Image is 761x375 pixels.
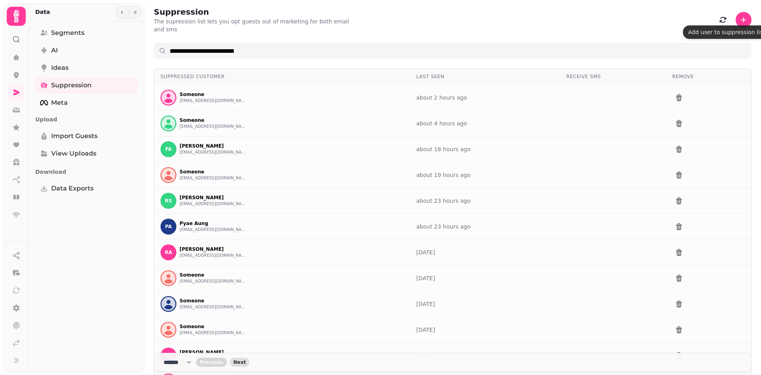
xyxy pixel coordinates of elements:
[672,194,686,208] button: delete
[180,117,247,123] p: Someone
[672,220,686,233] button: delete
[180,227,247,233] button: [EMAIL_ADDRESS][DOMAIN_NAME]
[180,304,247,310] button: [EMAIL_ADDRESS][DOMAIN_NAME]
[35,8,50,16] h2: Data
[180,220,247,227] p: Pyae Aung
[196,358,227,367] button: back
[672,73,745,80] div: Remove
[180,149,247,156] button: [EMAIL_ADDRESS][DOMAIN_NAME]
[165,224,172,229] span: PA
[180,272,247,278] p: Someone
[180,194,247,201] p: [PERSON_NAME]
[180,91,247,98] p: Someone
[672,323,686,337] button: delete
[154,353,751,372] nav: Pagination
[416,94,467,101] a: about 2 hours ago
[154,6,306,17] h2: Suppression
[51,184,94,193] span: Data Exports
[200,360,223,365] span: Previous
[165,146,172,152] span: FA
[51,131,98,141] span: Import Guests
[35,77,138,93] a: Suppression
[416,120,467,127] a: about 4 hours ago
[233,360,246,365] span: Next
[672,91,686,104] button: delete
[416,275,435,281] a: [DATE]
[672,168,686,182] button: delete
[35,112,138,127] p: Upload
[180,175,247,181] button: [EMAIL_ADDRESS][DOMAIN_NAME]
[165,198,172,204] span: RS
[416,301,435,307] a: [DATE]
[35,181,138,196] a: Data Exports
[35,95,138,111] a: Meta
[180,123,247,130] button: [EMAIL_ADDRESS][DOMAIN_NAME]
[180,246,247,252] p: [PERSON_NAME]
[35,128,138,144] a: Import Guests
[29,22,144,372] nav: Tabs
[51,149,96,158] span: View Uploads
[161,73,403,80] div: Suppressed Customer
[672,246,686,259] button: delete
[672,271,686,285] button: delete
[416,172,470,178] a: about 19 hours ago
[416,352,435,359] a: [DATE]
[180,330,247,336] button: [EMAIL_ADDRESS][DOMAIN_NAME]
[180,278,247,285] button: [EMAIL_ADDRESS][DOMAIN_NAME]
[416,146,470,152] a: about 18 hours ago
[672,297,686,311] button: delete
[180,323,247,330] p: Someone
[416,198,470,204] a: about 23 hours ago
[165,250,172,255] span: RA
[180,98,247,104] button: [EMAIL_ADDRESS][DOMAIN_NAME]
[51,63,69,73] span: Ideas
[672,349,686,362] button: delete
[51,81,92,90] span: Suppression
[672,117,686,130] button: delete
[180,349,247,356] p: [PERSON_NAME]
[35,42,138,58] a: AI
[35,60,138,76] a: Ideas
[35,146,138,162] a: View Uploads
[416,249,435,256] a: [DATE]
[180,252,247,259] button: [EMAIL_ADDRESS][DOMAIN_NAME]
[180,169,247,175] p: Someone
[51,28,84,38] span: Segments
[154,17,357,33] p: The supression list lets you opt guests out of marketing for both email and sms
[180,143,247,149] p: [PERSON_NAME]
[230,358,250,367] button: next
[416,223,470,230] a: about 23 hours ago
[416,327,435,333] a: [DATE]
[35,25,138,41] a: Segments
[416,73,554,80] div: Last Seen
[51,46,58,55] span: AI
[35,165,138,179] p: Download
[180,298,247,304] p: Someone
[672,142,686,156] button: delete
[566,73,660,80] div: Receive SMS
[180,201,247,207] button: [EMAIL_ADDRESS][DOMAIN_NAME]
[51,98,68,108] span: Meta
